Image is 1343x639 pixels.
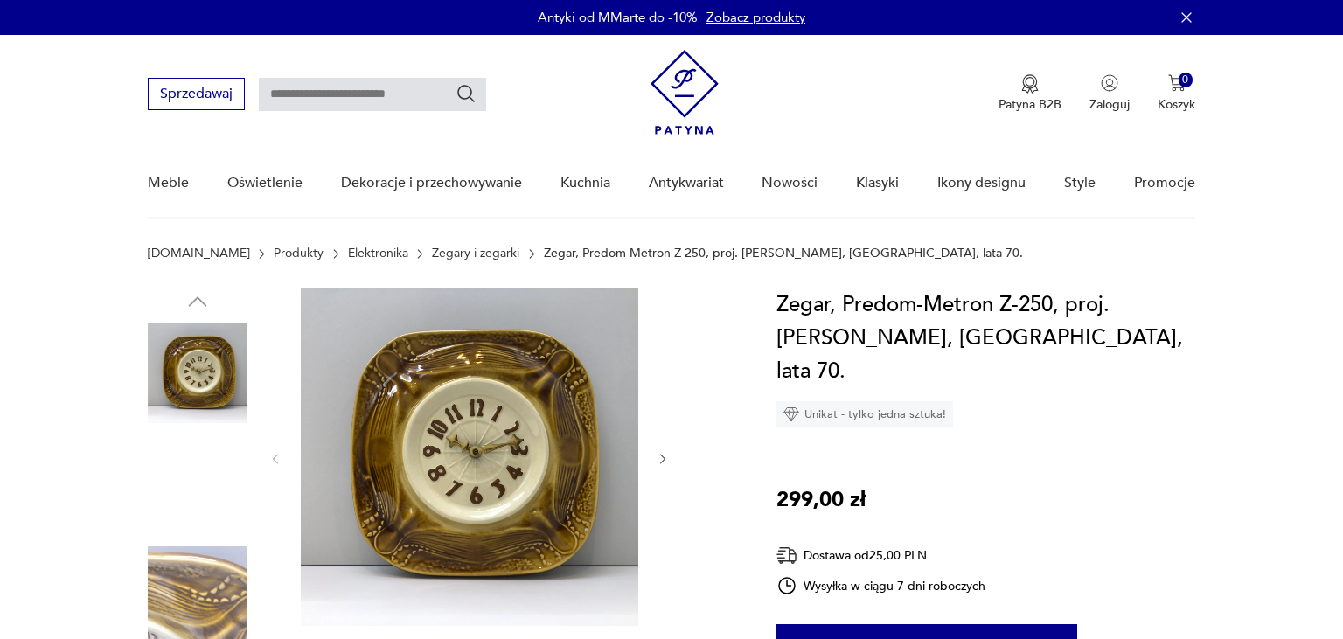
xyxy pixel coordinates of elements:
div: Dostawa od 25,00 PLN [776,545,986,566]
a: Ikony designu [937,149,1026,217]
img: Ikona koszyka [1168,74,1186,92]
a: Kuchnia [560,149,610,217]
img: Ikona medalu [1021,74,1039,94]
a: Zegary i zegarki [432,247,519,260]
button: Sprzedawaj [148,78,245,110]
div: Wysyłka w ciągu 7 dni roboczych [776,575,986,596]
a: Promocje [1134,149,1195,217]
div: Unikat - tylko jedna sztuka! [776,401,953,427]
button: 0Koszyk [1158,74,1195,113]
img: Ikona diamentu [783,406,799,422]
a: Klasyki [856,149,899,217]
h1: Zegar, Predom-Metron Z-250, proj. [PERSON_NAME], [GEOGRAPHIC_DATA], lata 70. [776,288,1195,388]
img: Patyna - sklep z meblami i dekoracjami vintage [651,50,719,135]
div: 0 [1179,73,1193,87]
p: Patyna B2B [999,96,1061,113]
a: [DOMAIN_NAME] [148,247,250,260]
a: Sprzedawaj [148,89,245,101]
p: Zaloguj [1089,96,1130,113]
button: Szukaj [456,83,477,104]
a: Antykwariat [649,149,724,217]
a: Produkty [274,247,324,260]
p: Antyki od MMarte do -10% [538,9,698,26]
a: Zobacz produkty [706,9,805,26]
img: Ikonka użytkownika [1101,74,1118,92]
a: Oświetlenie [227,149,303,217]
button: Patyna B2B [999,74,1061,113]
img: Zdjęcie produktu Zegar, Predom-Metron Z-250, proj. A. Sadulski, Polska, lata 70. [301,288,638,626]
p: 299,00 zł [776,483,866,517]
p: Koszyk [1158,96,1195,113]
a: Ikona medaluPatyna B2B [999,74,1061,113]
a: Meble [148,149,189,217]
img: Ikona dostawy [776,545,797,566]
a: Dekoracje i przechowywanie [341,149,522,217]
a: Style [1064,149,1096,217]
img: Zdjęcie produktu Zegar, Predom-Metron Z-250, proj. A. Sadulski, Polska, lata 70. [148,435,247,535]
img: Zdjęcie produktu Zegar, Predom-Metron Z-250, proj. A. Sadulski, Polska, lata 70. [148,323,247,423]
button: Zaloguj [1089,74,1130,113]
a: Elektronika [348,247,408,260]
a: Nowości [762,149,818,217]
p: Zegar, Predom-Metron Z-250, proj. [PERSON_NAME], [GEOGRAPHIC_DATA], lata 70. [544,247,1023,260]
